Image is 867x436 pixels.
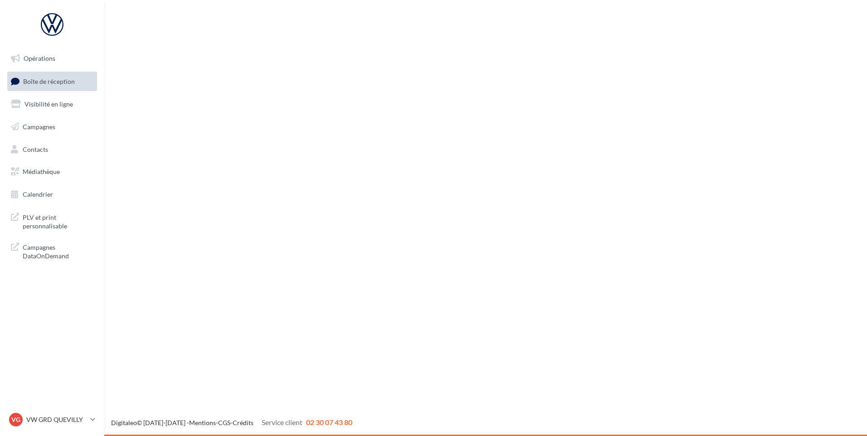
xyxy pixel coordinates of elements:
a: Crédits [233,419,253,426]
a: Mentions [189,419,216,426]
a: Campagnes [5,117,99,136]
span: Calendrier [23,190,53,198]
a: Digitaleo [111,419,137,426]
span: VG [11,415,20,424]
span: Campagnes [23,123,55,131]
span: Opérations [24,54,55,62]
a: Campagnes DataOnDemand [5,237,99,264]
a: VG VW GRD QUEVILLY [7,411,97,428]
a: Calendrier [5,185,99,204]
span: Campagnes DataOnDemand [23,241,93,261]
span: Visibilité en ligne [24,100,73,108]
span: Service client [262,418,302,426]
a: PLV et print personnalisable [5,208,99,234]
a: Boîte de réception [5,72,99,91]
a: Visibilité en ligne [5,95,99,114]
a: CGS [218,419,230,426]
a: Médiathèque [5,162,99,181]
span: 02 30 07 43 80 [306,418,352,426]
span: Boîte de réception [23,77,75,85]
a: Opérations [5,49,99,68]
a: Contacts [5,140,99,159]
span: Médiathèque [23,168,60,175]
span: Contacts [23,145,48,153]
span: © [DATE]-[DATE] - - - [111,419,352,426]
p: VW GRD QUEVILLY [26,415,87,424]
span: PLV et print personnalisable [23,211,93,231]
